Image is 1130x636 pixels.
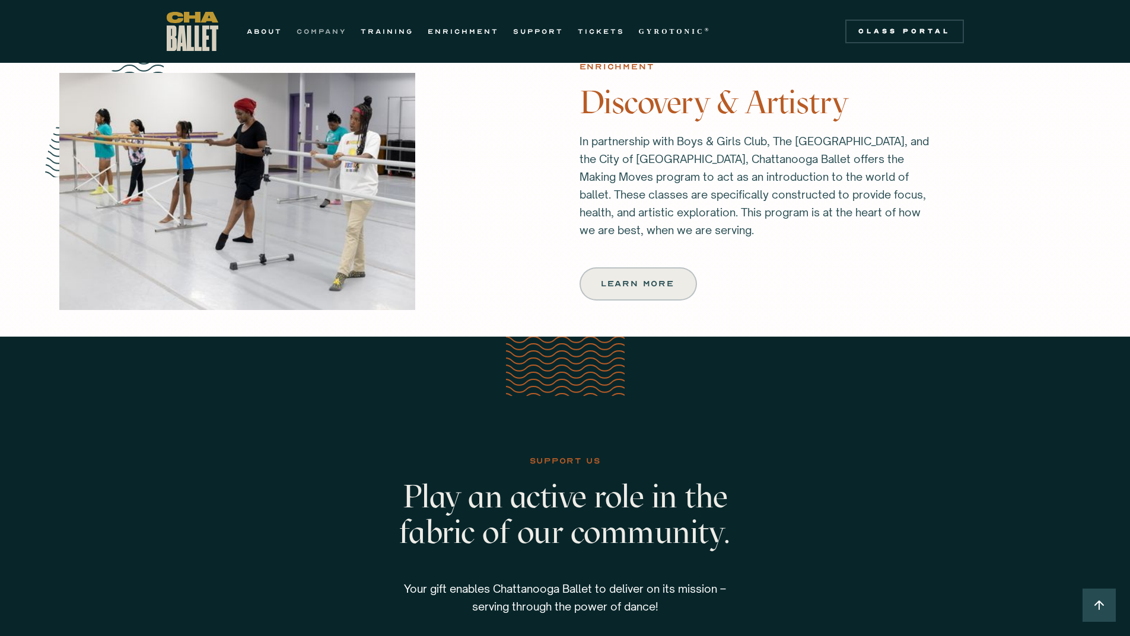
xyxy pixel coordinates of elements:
[580,267,697,301] a: Learn more
[167,12,218,51] a: home
[705,27,711,33] sup: ®
[580,132,935,239] p: In partnership with Boys & Girls Club, The [GEOGRAPHIC_DATA], and the City of [GEOGRAPHIC_DATA], ...
[639,24,711,39] a: GYROTONIC®
[530,454,601,468] div: support us
[580,85,1071,120] h4: Discovery & Artistry
[297,24,346,39] a: COMPANY
[513,24,564,39] a: SUPPORT
[845,20,964,43] a: Class Portal
[580,60,654,74] div: ENRICHMENT
[247,24,282,39] a: ABOUT
[387,580,743,615] p: Your gift enables Chattanooga Ballet to deliver on its mission – serving through the power of dance!
[380,479,750,574] h3: Play an active role in the fabric of our community.
[852,27,957,36] div: Class Portal
[428,24,499,39] a: ENRICHMENT
[578,24,625,39] a: TICKETS
[361,24,413,39] a: TRAINING
[639,27,705,36] strong: GYROTONIC
[602,277,674,291] div: Learn more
